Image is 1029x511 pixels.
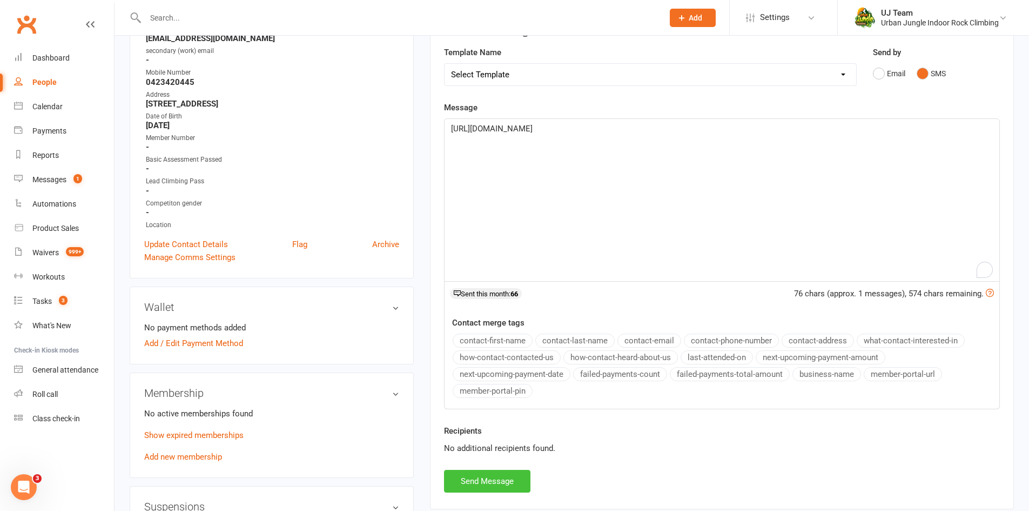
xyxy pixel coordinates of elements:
button: member-portal-url [864,367,942,381]
div: Workouts [32,273,65,281]
div: Reports [32,151,59,160]
a: Add / Edit Payment Method [144,337,243,350]
span: 999+ [66,247,84,256]
div: No additional recipients found. [444,442,1000,455]
a: Messages 1 [14,168,114,192]
button: Add [670,9,716,27]
div: Automations [32,200,76,208]
button: business-name [792,367,861,381]
div: Calendar [32,102,63,111]
a: Workouts [14,265,114,289]
button: last-attended-on [681,350,753,364]
button: contact-address [782,334,854,348]
a: Add new membership [144,452,222,462]
div: Address [146,90,399,100]
a: Automations [14,192,114,216]
li: No payment methods added [144,321,399,334]
div: Dashboard [32,54,70,62]
div: Messages [32,175,66,184]
span: 3 [33,474,42,483]
strong: - [146,55,399,65]
div: Tasks [32,297,52,306]
button: failed-payments-count [573,367,667,381]
div: Sent this month: [450,288,522,299]
a: Tasks 3 [14,289,114,314]
strong: - [146,186,399,196]
strong: [EMAIL_ADDRESS][DOMAIN_NAME] [146,34,399,43]
a: Class kiosk mode [14,407,114,431]
button: Send Message [444,470,530,493]
a: Payments [14,119,114,143]
label: Template Name [444,46,501,59]
div: 76 chars (approx. 1 messages), 574 chars remaining. [794,287,994,300]
a: Show expired memberships [144,430,244,440]
div: Class check-in [32,414,80,423]
strong: - [146,208,399,217]
button: Email [873,63,905,84]
div: To enrich screen reader interactions, please activate Accessibility in Grammarly extension settings [445,119,999,281]
a: Calendar [14,95,114,119]
a: Waivers 999+ [14,241,114,265]
a: Update Contact Details [144,238,228,251]
a: Roll call [14,382,114,407]
button: member-portal-pin [453,384,533,398]
a: What's New [14,314,114,338]
span: Add [689,14,702,22]
button: contact-first-name [453,334,533,348]
a: Reports [14,143,114,168]
a: General attendance kiosk mode [14,358,114,382]
strong: - [146,164,399,174]
div: Urban Jungle Indoor Rock Climbing [881,18,999,28]
a: Clubworx [13,11,40,38]
h3: Wallet [144,301,399,313]
a: Dashboard [14,46,114,70]
div: secondary (work) email [146,46,399,56]
label: Message [444,101,477,114]
div: General attendance [32,366,98,374]
strong: 66 [510,290,518,298]
button: contact-phone-number [684,334,779,348]
button: next-upcoming-payment-date [453,367,570,381]
div: Basic Assessment Passed [146,155,399,165]
div: Member Number [146,133,399,143]
div: Mobile Number [146,68,399,78]
div: Date of Birth [146,111,399,122]
button: how-contact-contacted-us [453,350,561,364]
span: 1 [73,174,82,183]
button: how-contact-heard-about-us [563,350,678,364]
strong: [STREET_ADDRESS] [146,99,399,109]
button: next-upcoming-payment-amount [756,350,885,364]
div: Location [146,220,399,230]
a: Archive [372,238,399,251]
strong: - [146,142,399,152]
div: People [32,78,57,87]
span: 3 [59,296,68,305]
button: contact-last-name [535,334,615,348]
p: No active memberships found [144,407,399,420]
strong: 0423420445 [146,77,399,87]
img: thumb_image1578111135.png [854,7,876,29]
h3: New Message [444,21,1000,37]
button: failed-payments-total-amount [670,367,790,381]
label: Send by [873,46,901,59]
label: Recipients [444,424,482,437]
button: what-contact-interested-in [857,334,965,348]
div: UJ Team [881,8,999,18]
label: Contact merge tags [452,316,524,329]
button: contact-email [617,334,681,348]
span: [URL][DOMAIN_NAME] [451,124,533,134]
h3: Membership [144,387,399,399]
a: Product Sales [14,216,114,241]
div: Roll call [32,390,58,399]
div: Lead Climbing Pass [146,176,399,187]
a: Manage Comms Settings [144,251,236,264]
div: What's New [32,321,71,330]
div: Competiton gender [146,198,399,209]
input: Search... [142,10,656,25]
iframe: Intercom live chat [11,474,37,500]
div: Payments [32,127,66,135]
a: People [14,70,114,95]
div: Waivers [32,248,59,257]
button: SMS [917,63,946,84]
a: Flag [292,238,307,251]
